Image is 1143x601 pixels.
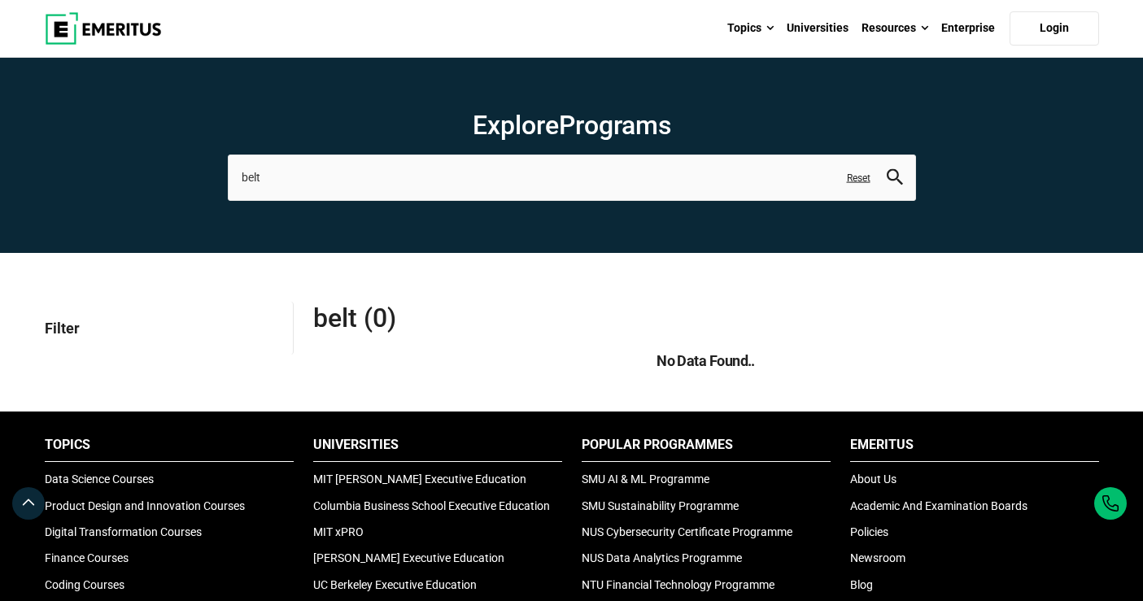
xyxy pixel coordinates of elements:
h1: Explore [228,109,916,142]
a: Product Design and Innovation Courses [45,499,245,512]
a: Policies [850,525,888,538]
a: [PERSON_NAME] Executive Education [313,551,504,564]
a: MIT xPRO [313,525,364,538]
a: NUS Data Analytics Programme [582,551,742,564]
span: belt (0) [313,302,706,334]
a: SMU Sustainability Programme [582,499,739,512]
a: Blog [850,578,873,591]
h5: No Data Found.. [313,351,1099,371]
a: Academic And Examination Boards [850,499,1027,512]
a: search [887,172,903,188]
a: Columbia Business School Executive Education [313,499,550,512]
button: search [887,168,903,187]
a: NUS Cybersecurity Certificate Programme [582,525,792,538]
a: Newsroom [850,551,905,564]
a: Reset search [847,171,870,185]
a: UC Berkeley Executive Education [313,578,477,591]
span: Programs [559,110,671,141]
a: MIT [PERSON_NAME] Executive Education [313,473,526,486]
input: search-page [228,155,916,200]
a: Finance Courses [45,551,129,564]
a: Digital Transformation Courses [45,525,202,538]
p: Filter [45,302,280,355]
a: Coding Courses [45,578,124,591]
a: SMU AI & ML Programme [582,473,709,486]
a: About Us [850,473,897,486]
a: Login [1010,11,1099,46]
a: NTU Financial Technology Programme [582,578,774,591]
a: Data Science Courses [45,473,154,486]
